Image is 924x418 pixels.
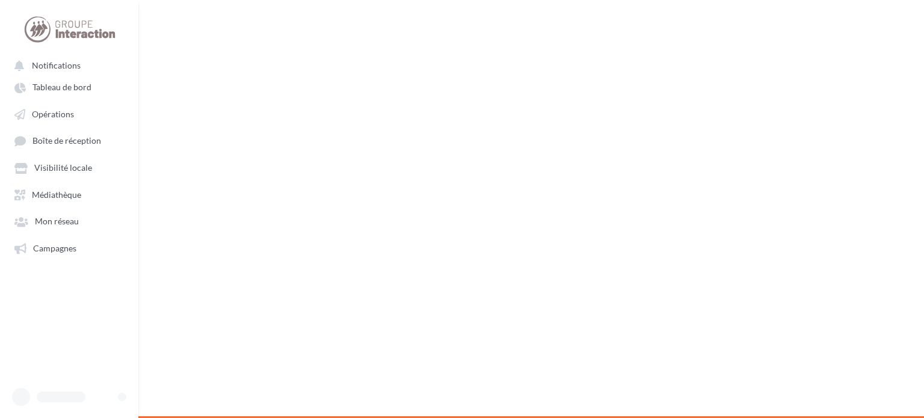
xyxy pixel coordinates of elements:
span: Mon réseau [35,217,79,227]
span: Médiathèque [32,189,81,200]
a: Mon réseau [7,210,131,232]
a: Boîte de réception [7,129,131,152]
a: Opérations [7,103,131,124]
span: Boîte de réception [32,136,101,146]
span: Opérations [32,109,74,119]
span: Visibilité locale [34,163,92,173]
span: Campagnes [33,243,76,253]
span: Notifications [32,60,81,70]
span: Tableau de bord [32,82,91,93]
a: Médiathèque [7,183,131,205]
a: Visibilité locale [7,156,131,178]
